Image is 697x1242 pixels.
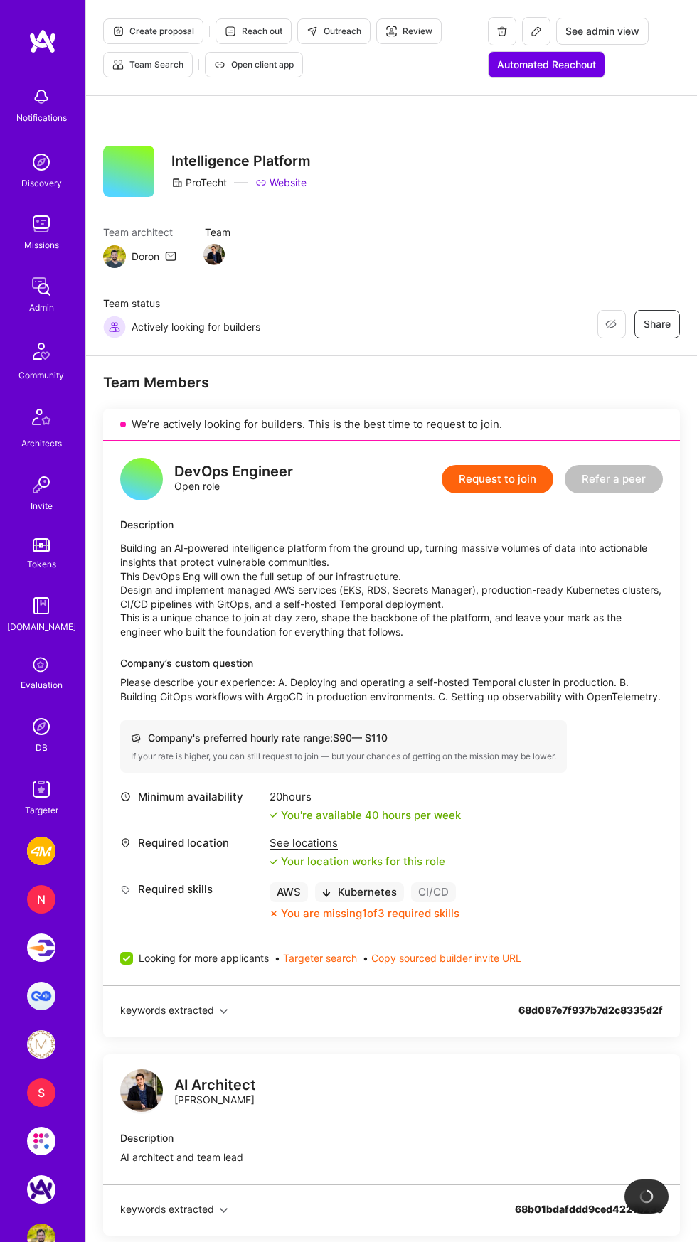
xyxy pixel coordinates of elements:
span: Team architect [103,225,176,240]
div: Description [120,1131,663,1145]
p: Please describe your experience: A. Deploying and operating a self-hosted Temporal cluster in pro... [120,675,663,703]
img: Team Architect [103,245,126,268]
button: Copy sourced builder invite URL [371,951,521,965]
i: icon Mail [165,251,176,262]
div: Admin [29,301,54,315]
a: A.Team: AI solutions program manager [23,1175,59,1204]
span: Open client app [214,58,294,71]
a: Website [255,176,307,190]
a: Team Member Avatar [205,242,223,267]
img: Community [24,334,58,368]
div: You're available 40 hours per week [270,808,461,823]
div: AI Architect [174,1078,256,1093]
button: Outreach [297,18,371,44]
button: Team Search [103,52,193,77]
div: 68b01bdafddd9ced4221b233 [515,1202,663,1233]
span: Team [205,225,230,240]
div: CI/CD [411,882,456,902]
button: Automated Reachout [488,51,605,78]
a: N [23,885,59,914]
div: Notifications [16,111,67,125]
div: Description [120,518,663,532]
div: Architects [21,437,62,451]
div: Required location [120,836,262,850]
button: Request to join [442,465,553,493]
div: Discovery [21,176,62,191]
span: Create proposal [112,25,194,38]
img: loading [639,1189,654,1204]
div: Open role [174,465,293,493]
i: icon BlackArrowDown [322,889,331,897]
div: Invite [31,499,53,513]
div: If your rate is higher, you can still request to join — but your chances of getting on the missio... [131,751,556,762]
span: • [275,951,357,965]
button: See admin view [556,18,649,45]
button: Reach out [216,18,292,44]
button: Open client app [205,52,303,77]
button: Targeter search [283,951,357,965]
i: icon Clock [120,791,131,802]
img: Invite [27,471,55,499]
a: 4M Analytics: Web-based subsurface-mapping tool [23,837,59,865]
i: icon Targeter [385,26,397,37]
i: icon Tag [120,884,131,895]
i: icon CloseOrange [270,909,278,918]
div: [DOMAIN_NAME] [7,620,76,634]
i: icon Check [270,857,278,866]
div: 68d087e7f937b7d2c8335d2f [518,1003,663,1034]
div: Tokens [27,557,56,572]
a: Loora: Backend Engineer for Loora [23,982,59,1010]
div: 20 hours [270,790,461,804]
div: Minimum availability [120,790,262,804]
img: Actively looking for builders [103,316,126,338]
span: Actively looking for builders [132,320,260,334]
button: Create proposal [103,18,203,44]
div: S [27,1078,55,1107]
h3: Intelligence Platform [171,153,311,170]
div: ProTecht [171,176,227,190]
img: bell [27,82,55,111]
div: Company’s custom question [120,656,663,670]
span: Review [385,25,432,38]
span: Automated Reachout [497,58,596,72]
div: You are missing 1 of 3 required skills [281,906,459,921]
button: Review [376,18,442,44]
img: Team Member Avatar [203,244,225,265]
div: Missions [24,238,59,252]
a: S [23,1078,59,1107]
img: Evinced: AI-Agents Accessibility Solution [27,1127,55,1155]
a: Velocity: Enabling Developers Create Isolated Environments, Easily. [23,933,59,962]
button: keywords extracted [120,1202,228,1216]
i: icon EyeClosed [605,318,617,330]
img: teamwork [27,210,55,238]
div: Your location works for this role [270,855,445,869]
img: logo [120,1069,163,1112]
div: Team Members [103,373,680,392]
span: Reach out [225,25,282,38]
span: See admin view [565,24,639,38]
i: icon Location [120,837,131,848]
div: Targeter [25,803,58,818]
div: DevOps Engineer [174,465,293,479]
button: keywords extracted [120,1003,228,1017]
div: Evaluation [21,678,63,692]
div: AWS [270,882,308,902]
button: Share [634,310,680,338]
div: Doron [132,250,159,264]
a: Evinced: AI-Agents Accessibility Solution [23,1127,59,1155]
img: Architects [24,402,58,437]
span: Outreach [307,25,361,38]
div: Company's preferred hourly rate range: $ 90 — $ 110 [131,731,556,745]
div: AI architect and team lead [120,1150,663,1165]
i: icon Chevron [220,1007,228,1015]
i: icon Proposal [112,26,124,37]
img: Velocity: Enabling Developers Create Isolated Environments, Easily. [27,933,55,962]
div: N [27,885,55,914]
img: Admin Search [27,712,55,741]
i: icon Cash [131,733,141,743]
div: See locations [270,836,445,850]
p: Building an AI-powered intelligence platform from the ground up, turning massive volumes of data ... [120,541,663,638]
img: E.j beyond me: eCommerce Mobile App [27,1030,55,1059]
img: logo [28,28,57,54]
i: icon CompanyGray [171,177,183,188]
